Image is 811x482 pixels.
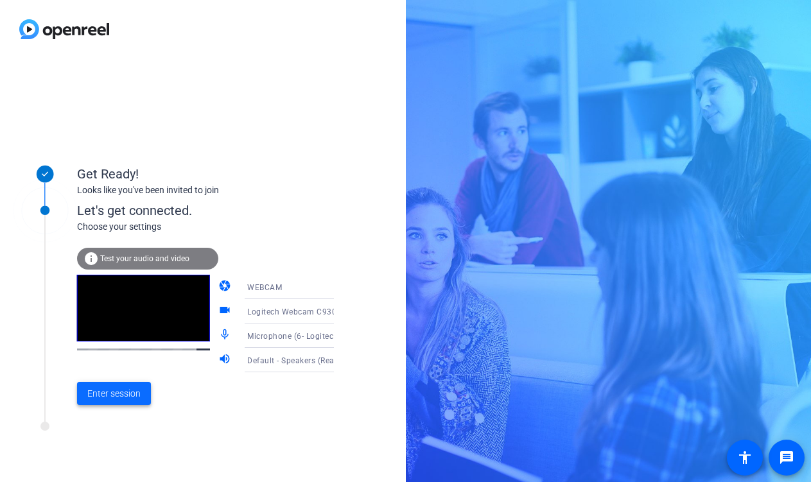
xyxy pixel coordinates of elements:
mat-icon: message [779,450,794,465]
span: Logitech Webcam C930e (046d:0843) [247,306,390,316]
div: Looks like you've been invited to join [77,184,334,197]
div: Get Ready! [77,164,334,184]
span: Test your audio and video [100,254,189,263]
mat-icon: info [83,251,99,266]
span: WEBCAM [247,283,282,292]
mat-icon: volume_up [218,352,234,368]
button: Enter session [77,382,151,405]
div: Choose your settings [77,220,360,234]
span: Default - Speakers (Realtek(R) Audio) [247,355,386,365]
mat-icon: mic_none [218,328,234,343]
div: Let's get connected. [77,201,360,220]
span: Microphone (6- Logitech Webcam C930e) (046d:0843) [247,331,451,341]
mat-icon: camera [218,279,234,295]
mat-icon: videocam [218,304,234,319]
span: Enter session [87,387,141,400]
mat-icon: accessibility [737,450,753,465]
